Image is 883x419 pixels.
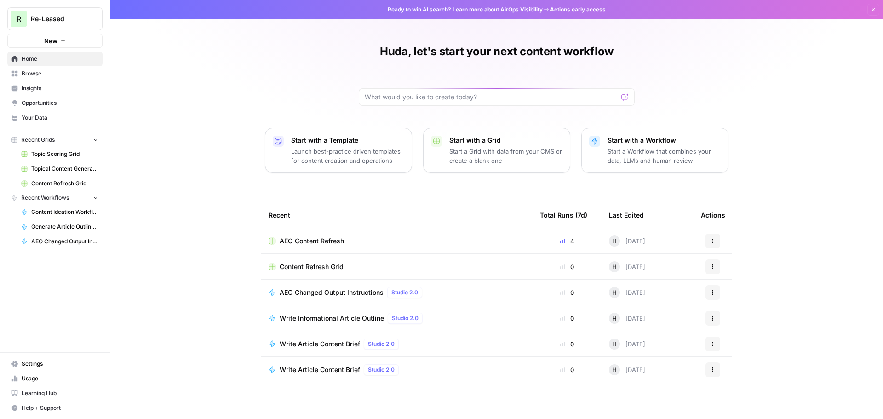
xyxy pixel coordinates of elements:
p: Start a Workflow that combines your data, LLMs and human review [608,147,721,165]
div: 0 [540,339,594,349]
span: Studio 2.0 [368,366,395,374]
span: Topical Content Generation Grid [31,165,98,173]
div: 4 [540,236,594,246]
a: Your Data [7,110,103,125]
span: H [612,314,617,323]
span: R [17,13,21,24]
a: Content Ideation Workflow [17,205,103,219]
span: AEO Changed Output Instructions [31,237,98,246]
span: Help + Support [22,404,98,412]
a: Settings [7,356,103,371]
a: Write Article Content BriefStudio 2.0 [269,339,525,350]
a: Write Article Content BriefStudio 2.0 [269,364,525,375]
a: AEO Changed Output InstructionsStudio 2.0 [269,287,525,298]
span: H [612,236,617,246]
div: [DATE] [609,287,645,298]
button: Recent Grids [7,133,103,147]
span: Write Article Content Brief [280,339,360,349]
a: Insights [7,81,103,96]
a: Write Informational Article OutlineStudio 2.0 [269,313,525,324]
div: 0 [540,314,594,323]
span: Content Ideation Workflow [31,208,98,216]
a: Home [7,52,103,66]
div: Last Edited [609,202,644,228]
p: Start a Grid with data from your CMS or create a blank one [449,147,562,165]
span: AEO Content Refresh [280,236,344,246]
span: Studio 2.0 [368,340,395,348]
button: Start with a GridStart a Grid with data from your CMS or create a blank one [423,128,570,173]
a: Generate Article Outline + Deep Research [17,219,103,234]
div: Actions [701,202,725,228]
span: Generate Article Outline + Deep Research [31,223,98,231]
span: Re-Leased [31,14,86,23]
span: Content Refresh Grid [31,179,98,188]
div: [DATE] [609,364,645,375]
a: Content Refresh Grid [17,176,103,191]
span: New [44,36,57,46]
p: Launch best-practice driven templates for content creation and operations [291,147,404,165]
div: Recent [269,202,525,228]
span: H [612,262,617,271]
span: Settings [22,360,98,368]
a: Topical Content Generation Grid [17,161,103,176]
span: Learning Hub [22,389,98,397]
a: Topic Scoring Grid [17,147,103,161]
span: Recent Grids [21,136,55,144]
p: Start with a Grid [449,136,562,145]
a: Opportunities [7,96,103,110]
div: [DATE] [609,313,645,324]
span: Write Informational Article Outline [280,314,384,323]
span: H [612,365,617,374]
p: Start with a Template [291,136,404,145]
span: Content Refresh Grid [280,262,344,271]
a: Content Refresh Grid [269,262,525,271]
input: What would you like to create today? [365,92,618,102]
button: New [7,34,103,48]
span: H [612,339,617,349]
span: Ready to win AI search? about AirOps Visibility [388,6,543,14]
span: Recent Workflows [21,194,69,202]
div: 0 [540,288,594,297]
button: Workspace: Re-Leased [7,7,103,30]
span: Usage [22,374,98,383]
span: Studio 2.0 [391,288,418,297]
div: 0 [540,262,594,271]
span: Home [22,55,98,63]
a: AEO Changed Output Instructions [17,234,103,249]
a: Usage [7,371,103,386]
div: 0 [540,365,594,374]
span: Topic Scoring Grid [31,150,98,158]
span: Browse [22,69,98,78]
h1: Huda, let's start your next content workflow [380,44,614,59]
span: Insights [22,84,98,92]
div: [DATE] [609,261,645,272]
button: Start with a TemplateLaunch best-practice driven templates for content creation and operations [265,128,412,173]
button: Help + Support [7,401,103,415]
a: AEO Content Refresh [269,236,525,246]
a: Learn more [453,6,483,13]
span: Actions early access [550,6,606,14]
a: Learning Hub [7,386,103,401]
button: Start with a WorkflowStart a Workflow that combines your data, LLMs and human review [581,128,728,173]
div: [DATE] [609,235,645,247]
button: Recent Workflows [7,191,103,205]
span: Your Data [22,114,98,122]
span: Opportunities [22,99,98,107]
span: Studio 2.0 [392,314,419,322]
div: Total Runs (7d) [540,202,587,228]
a: Browse [7,66,103,81]
p: Start with a Workflow [608,136,721,145]
span: Write Article Content Brief [280,365,360,374]
span: H [612,288,617,297]
div: [DATE] [609,339,645,350]
span: AEO Changed Output Instructions [280,288,384,297]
